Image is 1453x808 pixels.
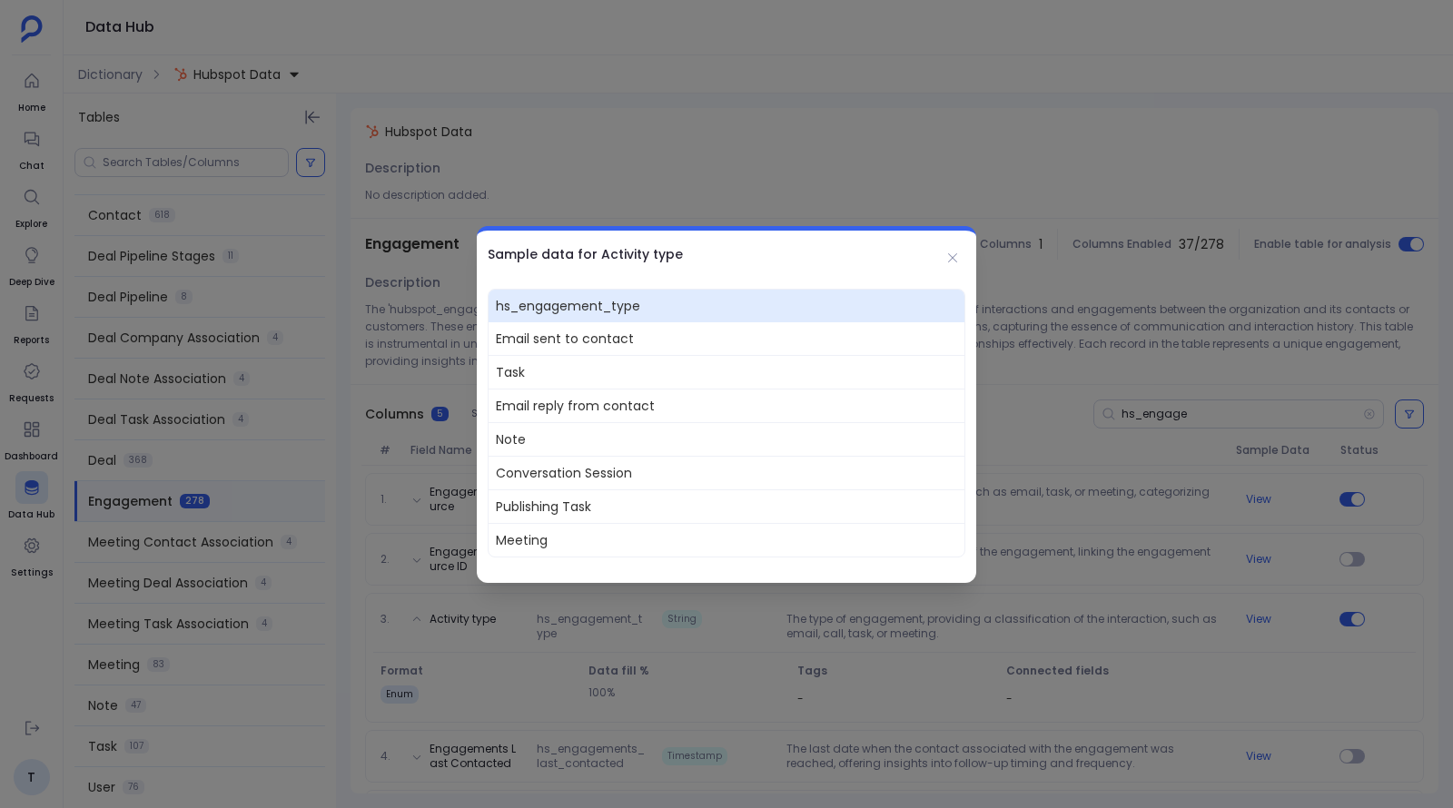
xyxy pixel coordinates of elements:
[489,389,964,422] span: Email reply from contact
[489,355,964,389] span: Task
[489,322,964,355] span: Email sent to contact
[489,290,964,322] span: hs_engagement_type
[489,456,964,489] span: Conversation Session
[489,523,964,557] span: Meeting
[489,422,964,456] span: Note
[489,489,964,523] span: Publishing Task
[488,245,683,263] h2: Sample data for Activity type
